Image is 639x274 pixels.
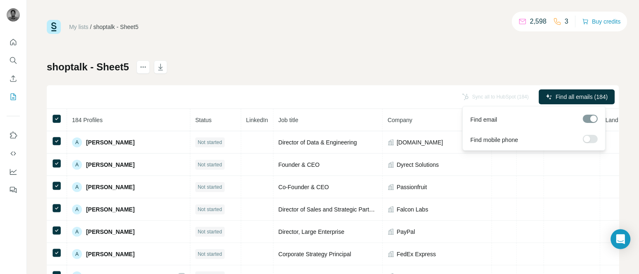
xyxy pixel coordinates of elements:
[7,53,20,68] button: Search
[94,23,139,31] div: shoptalk - Sheet5
[7,128,20,143] button: Use Surfe on LinkedIn
[397,138,443,147] span: [DOMAIN_NAME]
[86,138,135,147] span: [PERSON_NAME]
[388,117,413,123] span: Company
[565,17,569,26] p: 3
[397,183,427,191] span: Passionfruit
[279,139,357,146] span: Director of Data & Engineering
[556,93,608,101] span: Find all emails (184)
[605,117,627,123] span: Landline
[72,227,82,237] div: A
[72,160,82,170] div: A
[195,117,212,123] span: Status
[86,250,135,258] span: [PERSON_NAME]
[397,161,439,169] span: Dyrect Solutions
[539,89,615,104] button: Find all emails (184)
[198,139,222,146] span: Not started
[86,161,135,169] span: [PERSON_NAME]
[72,249,82,259] div: A
[198,206,222,213] span: Not started
[397,228,415,236] span: PayPal
[7,89,20,104] button: My lists
[7,35,20,50] button: Quick start
[471,136,518,144] span: Find mobile phone
[72,182,82,192] div: A
[471,115,497,124] span: Find email
[279,161,320,168] span: Founder & CEO
[530,17,547,26] p: 2,598
[90,23,92,31] li: /
[137,60,150,74] button: actions
[198,228,222,236] span: Not started
[198,250,222,258] span: Not started
[198,161,222,168] span: Not started
[279,206,391,213] span: Director of Sales and Strategic Partnerships
[7,71,20,86] button: Enrich CSV
[582,16,621,27] button: Buy credits
[7,164,20,179] button: Dashboard
[86,228,135,236] span: [PERSON_NAME]
[611,229,631,249] div: Open Intercom Messenger
[279,251,351,257] span: Corporate Strategy Principal
[72,204,82,214] div: A
[72,117,103,123] span: 184 Profiles
[246,117,268,123] span: LinkedIn
[397,250,436,258] span: FedEx Express
[86,183,135,191] span: [PERSON_NAME]
[279,228,345,235] span: Director, Large Enterprise
[198,183,222,191] span: Not started
[69,24,89,30] a: My lists
[279,117,298,123] span: Job title
[7,8,20,22] img: Avatar
[47,20,61,34] img: Surfe Logo
[279,184,329,190] span: Co-Founder & CEO
[86,205,135,214] span: [PERSON_NAME]
[397,205,428,214] span: Falcon Labs
[7,146,20,161] button: Use Surfe API
[7,183,20,197] button: Feedback
[47,60,129,74] h1: shoptalk - Sheet5
[72,137,82,147] div: A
